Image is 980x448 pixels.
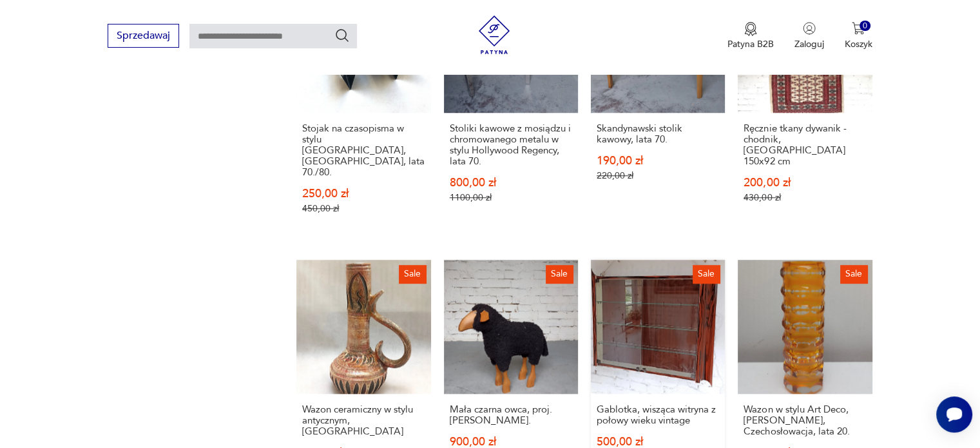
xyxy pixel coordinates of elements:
p: Zaloguj [794,38,824,50]
p: 800,00 zł [450,177,572,188]
p: Patyna B2B [727,38,774,50]
img: Ikona medalu [744,22,757,36]
h3: Stoliki kawowe z mosiądzu i chromowanego metalu w stylu Hollywood Regency, lata 70. [450,123,572,167]
img: Patyna - sklep z meblami i dekoracjami vintage [475,15,514,54]
img: Ikona koszyka [852,22,865,35]
h3: Gablotka, wisząca witryna z połowy wieku vintage [597,404,719,426]
button: Szukaj [334,28,350,43]
h3: Wazon ceramiczny w stylu antycznym, [GEOGRAPHIC_DATA] [302,404,425,437]
a: Sprzedawaj [108,32,179,41]
h3: Ręcznie tkany dywanik - chodnik, [GEOGRAPHIC_DATA] 150x92 cm [744,123,866,167]
a: Ikona medaluPatyna B2B [727,22,774,50]
p: 190,00 zł [597,155,719,166]
p: 450,00 zł [302,203,425,214]
h3: Skandynawski stolik kawowy, lata 70. [597,123,719,145]
p: Koszyk [845,38,872,50]
p: 500,00 zł [597,436,719,447]
button: Sprzedawaj [108,24,179,48]
button: Patyna B2B [727,22,774,50]
button: 0Koszyk [845,22,872,50]
h3: Mała czarna owca, proj. [PERSON_NAME]. [450,404,572,426]
h3: Wazon w stylu Art Deco, [PERSON_NAME], Czechosłowacja, lata 20. [744,404,866,437]
img: Ikonka użytkownika [803,22,816,35]
p: 200,00 zł [744,177,866,188]
p: 900,00 zł [450,436,572,447]
p: 1100,00 zł [450,192,572,203]
button: Zaloguj [794,22,824,50]
div: 0 [860,21,870,32]
iframe: Smartsupp widget button [936,396,972,433]
p: 250,00 zł [302,188,425,199]
h3: Stojak na czasopisma w stylu [GEOGRAPHIC_DATA], [GEOGRAPHIC_DATA], lata 70./80. [302,123,425,178]
p: 220,00 zł [597,170,719,181]
p: 430,00 zł [744,192,866,203]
